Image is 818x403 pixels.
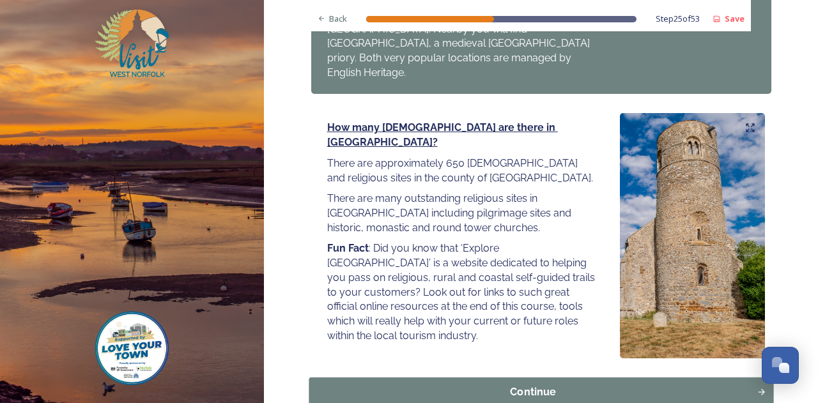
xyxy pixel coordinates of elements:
[327,156,598,185] p: There are approximately 650 [DEMOGRAPHIC_DATA] and religious sites in the county of [GEOGRAPHIC_D...
[656,13,700,25] span: Step 25 of 53
[316,384,750,400] div: Continue
[329,13,347,25] span: Back
[327,121,558,148] u: How many [DEMOGRAPHIC_DATA] are there in [GEOGRAPHIC_DATA]?
[327,242,369,254] strong: Fun Fact
[327,192,598,235] p: There are many outstanding religious sites in [GEOGRAPHIC_DATA] including pilgrimage sites and hi...
[725,13,745,24] strong: Save
[762,347,799,384] button: Open Chat
[327,241,598,343] p: : Did you know that ‘Explore [GEOGRAPHIC_DATA]’ is a website dedicated to helping you pass on rel...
